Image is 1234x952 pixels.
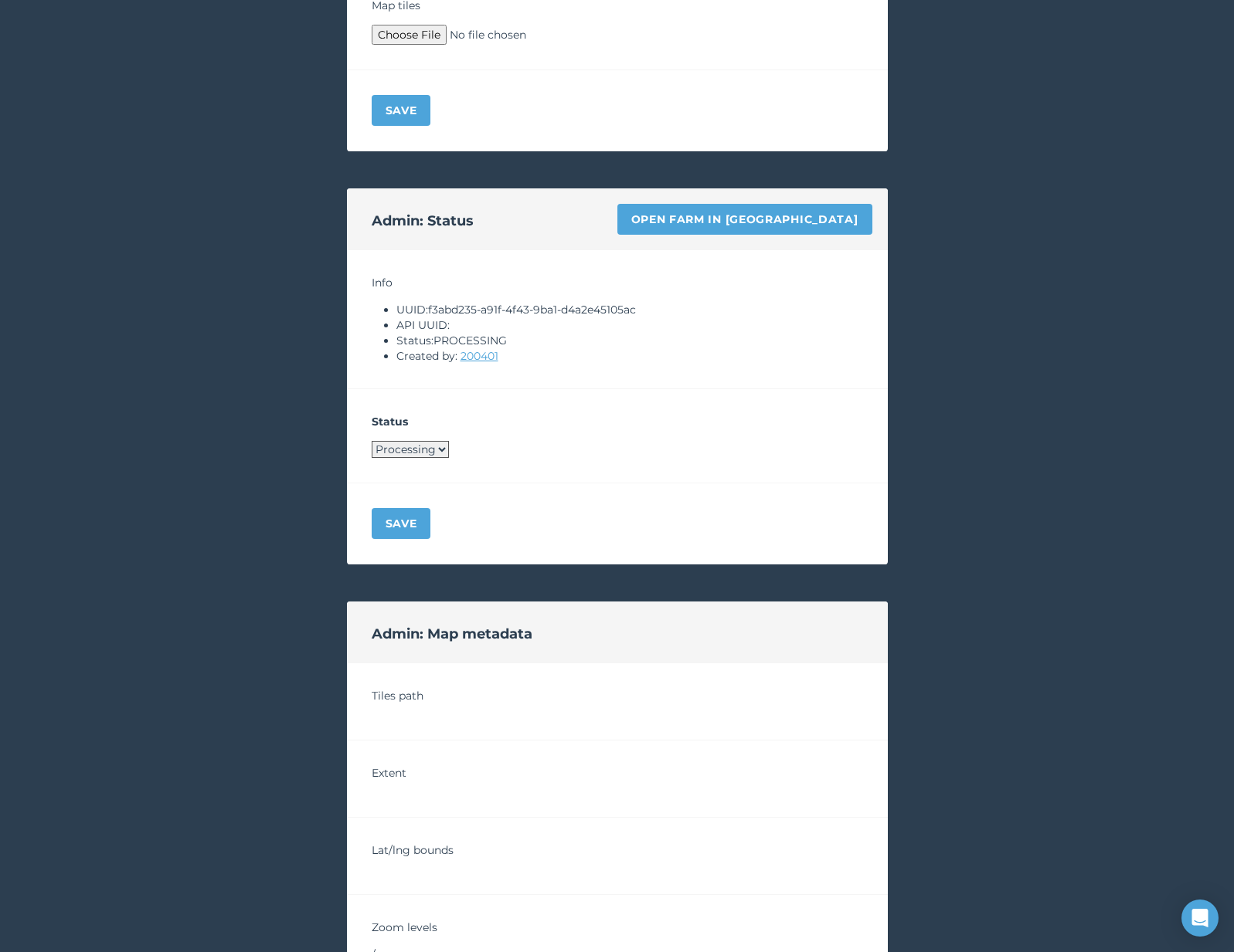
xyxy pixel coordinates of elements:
[372,842,863,858] h4: Lat/lng bounds
[396,348,863,364] li: Created by:
[396,317,863,333] li: API UUID:
[396,302,863,317] li: UUID: f3abd235-a91f-4f43-9ba1-d4a2e45105ac
[372,95,431,126] button: Save
[372,508,431,539] button: Save
[372,275,863,290] h4: Info
[372,688,863,703] h4: Tiles path
[461,349,498,363] a: 200401
[617,204,872,235] a: Open farm in [GEOGRAPHIC_DATA]
[372,623,532,645] h2: Admin: Map metadata
[396,333,863,348] li: Status: PROCESSING
[372,414,863,429] h4: Status
[372,765,863,781] h4: Extent
[372,920,863,935] h4: Zoom levels
[1181,899,1219,937] div: Open Intercom Messenger
[372,210,474,232] h2: Admin: Status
